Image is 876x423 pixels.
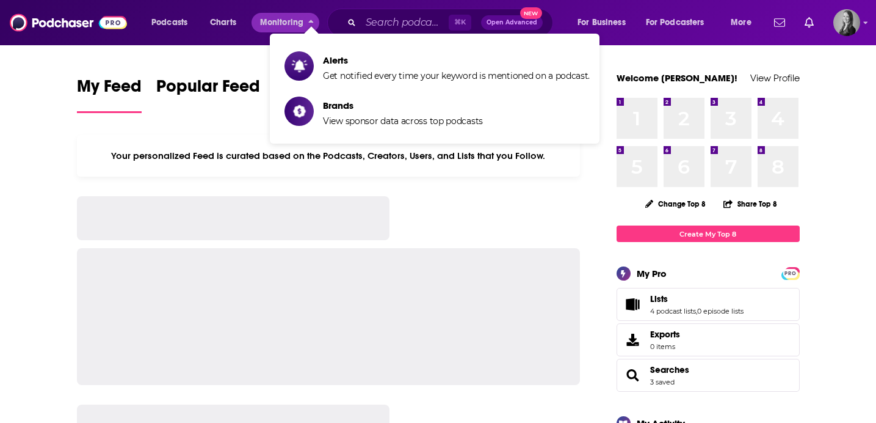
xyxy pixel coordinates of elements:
button: open menu [143,13,203,32]
span: For Business [577,14,626,31]
a: Searches [650,364,689,375]
a: 3 saved [650,378,675,386]
button: open menu [638,13,722,32]
span: Open Advanced [487,20,537,26]
span: New [520,7,542,19]
a: Welcome [PERSON_NAME]! [617,72,737,84]
span: My Feed [77,76,142,104]
span: Logged in as katieTBG [833,9,860,36]
img: Podchaser - Follow, Share and Rate Podcasts [10,11,127,34]
button: close menu [252,13,319,32]
button: Show profile menu [833,9,860,36]
span: Monitoring [260,14,303,31]
a: Searches [621,367,645,384]
a: Lists [621,296,645,313]
button: open menu [569,13,641,32]
button: open menu [722,13,767,32]
span: For Podcasters [646,14,704,31]
a: Popular Feed [156,76,260,113]
div: Your personalized Feed is curated based on the Podcasts, Creators, Users, and Lists that you Follow. [77,135,581,177]
span: , [696,307,697,315]
span: Podcasts [151,14,187,31]
span: ⌘ K [449,15,471,31]
img: User Profile [833,9,860,36]
span: Get notified every time your keyword is mentioned on a podcast. [323,70,590,81]
span: Exports [621,331,645,348]
span: Exports [650,329,680,340]
button: Open AdvancedNew [481,15,543,30]
a: View Profile [750,72,800,84]
span: Alerts [323,54,590,66]
a: My Feed [77,76,142,113]
span: Lists [650,293,668,304]
div: My Pro [637,268,667,279]
button: Change Top 8 [638,196,714,211]
a: 4 podcast lists [650,307,696,315]
div: Search podcasts, credits, & more... [339,9,565,37]
a: Charts [202,13,244,32]
button: Share Top 8 [723,192,778,216]
span: PRO [783,269,798,278]
a: Show notifications dropdown [769,12,790,33]
a: Exports [617,323,800,356]
span: Brands [323,100,483,111]
input: Search podcasts, credits, & more... [361,13,449,32]
a: Create My Top 8 [617,226,800,242]
span: More [731,14,751,31]
span: View sponsor data across top podcasts [323,116,483,127]
span: Popular Feed [156,76,260,104]
a: PRO [783,268,798,278]
span: Lists [617,288,800,321]
a: Show notifications dropdown [800,12,819,33]
a: 0 episode lists [697,307,744,315]
span: 0 items [650,342,680,351]
span: Searches [617,359,800,392]
a: Lists [650,293,744,304]
span: Charts [210,14,236,31]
